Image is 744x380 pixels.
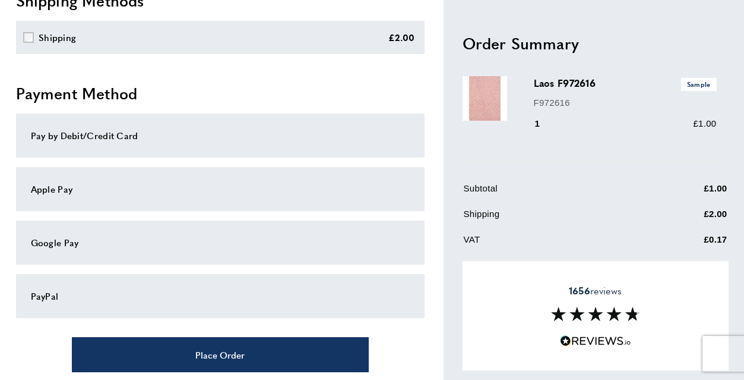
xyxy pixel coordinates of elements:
td: Shipping [464,207,644,230]
td: Subtotal [464,181,644,205]
td: VAT [464,233,644,256]
img: Reviews.io 5 stars [560,335,631,347]
h2: Order Summary [463,32,729,54]
div: Google Pay [31,235,410,250]
div: Pay by Debit/Credit Card [31,128,410,143]
strong: 1656 [569,284,590,297]
td: £1.00 [645,181,727,205]
span: £1.00 [693,118,716,128]
td: £3.00 [645,258,727,284]
img: Laos F972616 [463,76,507,121]
span: Sample [681,78,717,90]
p: F972616 [534,95,717,109]
td: £2.00 [645,207,727,230]
div: Apple Pay [31,182,410,196]
div: PayPal [31,289,410,303]
span: reviews [569,285,622,297]
div: 1 [534,117,557,131]
td: Grand Total [464,258,644,284]
div: £2.00 [388,30,415,45]
h2: Payment Method [16,83,425,104]
button: Place Order [72,337,369,372]
div: Shipping [39,30,76,45]
td: £0.17 [645,233,727,256]
img: Reviews section [551,307,640,321]
h3: Laos F972616 [534,76,717,90]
